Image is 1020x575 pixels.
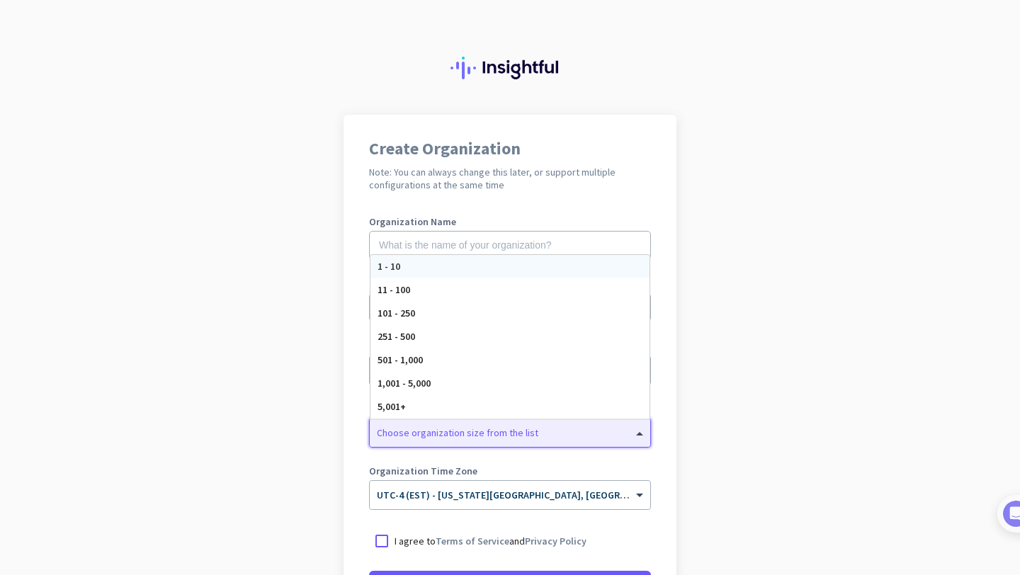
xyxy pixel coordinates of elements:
[378,260,400,273] span: 1 - 10
[378,353,423,366] span: 501 - 1,000
[369,166,651,191] h2: Note: You can always change this later, or support multiple configurations at the same time
[378,400,406,413] span: 5,001+
[369,279,651,289] label: Phone Number
[378,377,431,389] span: 1,001 - 5,000
[378,283,410,296] span: 11 - 100
[369,140,651,157] h1: Create Organization
[525,535,586,547] a: Privacy Policy
[369,293,651,321] input: 201-555-0123
[370,255,650,419] div: Options List
[395,534,586,548] p: I agree to and
[450,57,569,79] img: Insightful
[369,466,651,476] label: Organization Time Zone
[378,330,415,343] span: 251 - 500
[378,307,415,319] span: 101 - 250
[369,404,651,414] label: Organization Size (Optional)
[369,217,651,227] label: Organization Name
[369,231,651,259] input: What is the name of your organization?
[369,341,472,351] label: Organization language
[436,535,509,547] a: Terms of Service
